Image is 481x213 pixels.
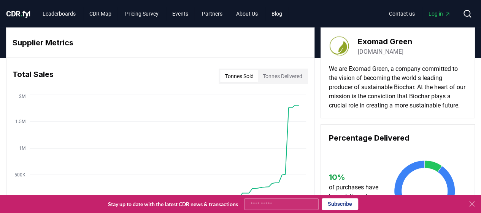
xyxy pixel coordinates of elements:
p: We are Exomad Green, a company committed to the vision of becoming the world s leading producer o... [329,64,467,110]
a: About Us [230,7,264,21]
a: Blog [265,7,288,21]
nav: Main [383,7,457,21]
tspan: 2M [19,94,25,99]
a: Log in [422,7,457,21]
h3: Percentage Delivered [329,132,467,144]
span: Log in [429,10,451,18]
a: Pricing Survey [119,7,165,21]
button: Tonnes Sold [220,70,258,82]
h3: Exomad Green [357,36,412,47]
tspan: 1.5M [15,119,25,124]
tspan: 1M [19,146,25,151]
nav: Main [37,7,288,21]
button: Tonnes Delivered [258,70,306,82]
img: Exomad Green-logo [329,35,350,57]
span: CDR fyi [6,9,30,18]
a: CDR.fyi [6,8,30,19]
a: Events [166,7,194,21]
h3: Total Sales [13,69,54,84]
a: [DOMAIN_NAME] [357,47,403,56]
tspan: 500K [14,172,25,178]
a: Leaderboards [37,7,82,21]
h3: Supplier Metrics [13,37,308,48]
a: Contact us [383,7,421,21]
a: CDR Map [83,7,117,21]
a: Partners [196,7,229,21]
h3: 10 % [329,171,383,183]
p: of purchases have been delivered [329,183,383,201]
span: . [21,9,23,18]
